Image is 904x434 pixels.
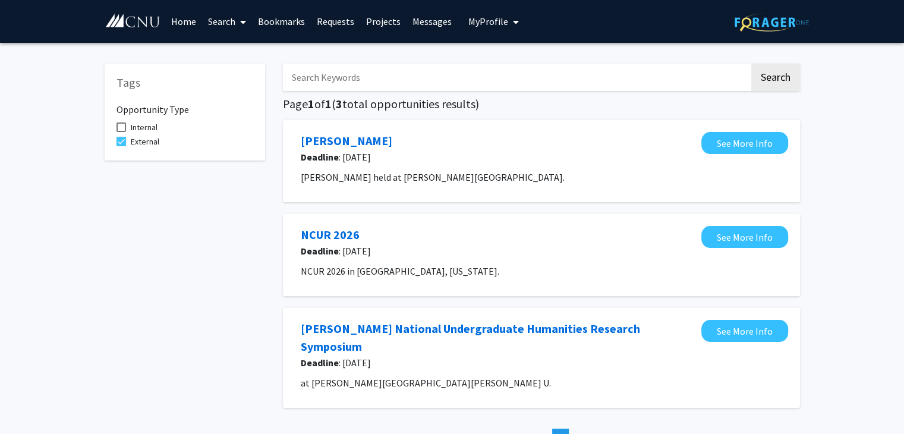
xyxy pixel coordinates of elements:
[301,245,339,257] b: Deadline
[301,226,360,244] a: Opens in a new tab
[735,13,809,32] img: ForagerOne Logo
[252,1,311,42] a: Bookmarks
[301,356,695,370] span: : [DATE]
[301,264,782,278] p: NCUR 2026 in [GEOGRAPHIC_DATA], [US_STATE].
[701,320,788,342] a: Opens in a new tab
[301,357,339,369] b: Deadline
[301,151,339,163] b: Deadline
[336,96,342,111] span: 3
[360,1,407,42] a: Projects
[701,132,788,154] a: Opens in a new tab
[308,96,314,111] span: 1
[9,380,51,425] iframe: Chat
[325,96,332,111] span: 1
[311,1,360,42] a: Requests
[301,150,695,164] span: : [DATE]
[468,15,508,27] span: My Profile
[105,14,161,29] img: Christopher Newport University Logo
[301,376,782,390] p: at [PERSON_NAME][GEOGRAPHIC_DATA][PERSON_NAME] U.
[301,244,695,258] span: : [DATE]
[301,132,392,150] a: Opens in a new tab
[701,226,788,248] a: Opens in a new tab
[283,97,800,111] h5: Page of ( total opportunities results)
[301,320,695,356] a: Opens in a new tab
[131,134,159,149] span: External
[283,64,749,91] input: Search Keywords
[407,1,458,42] a: Messages
[116,76,253,90] h5: Tags
[751,64,800,91] button: Search
[202,1,252,42] a: Search
[165,1,202,42] a: Home
[131,120,158,134] span: Internal
[116,95,253,115] h6: Opportunity Type
[301,170,782,184] p: [PERSON_NAME] held at [PERSON_NAME][GEOGRAPHIC_DATA].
